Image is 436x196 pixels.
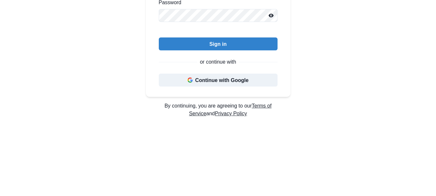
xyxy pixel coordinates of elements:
[215,111,247,116] a: Privacy Policy
[265,9,278,22] button: Reveal password
[159,37,278,50] button: Sign in
[200,58,236,66] p: or continue with
[159,74,278,87] button: Continue with Google
[146,102,290,118] p: By continuing, you are agreeing to our and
